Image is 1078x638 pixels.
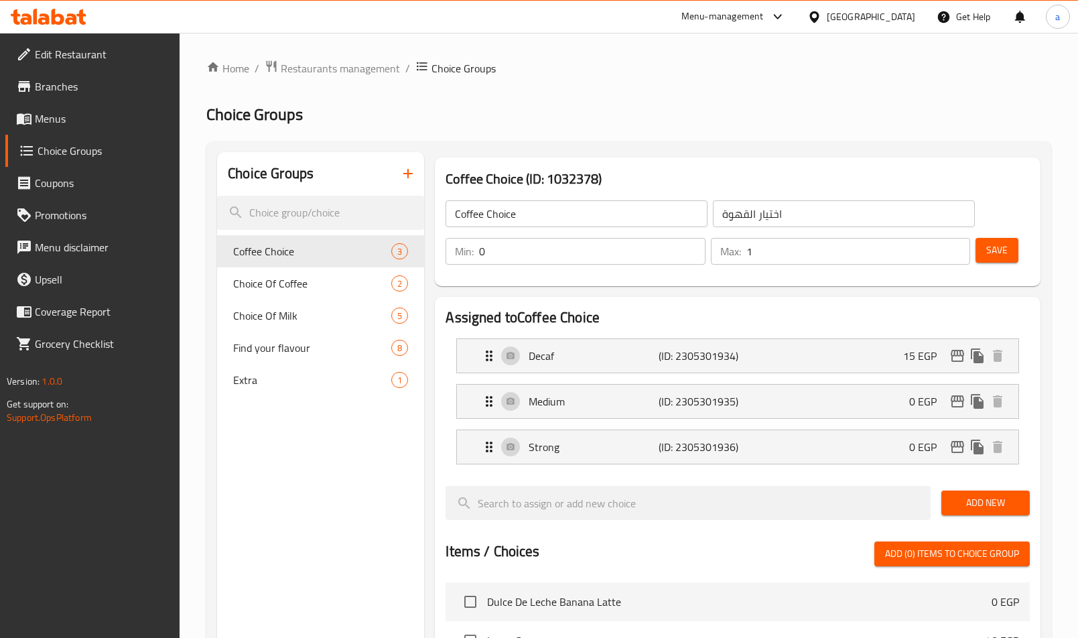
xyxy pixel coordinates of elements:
[659,348,745,364] p: (ID: 2305301934)
[456,588,484,616] span: Select choice
[446,379,1030,424] li: Expand
[391,372,408,388] div: Choices
[720,243,741,259] p: Max:
[35,304,170,320] span: Coverage Report
[909,439,947,455] p: 0 EGP
[217,196,424,230] input: search
[5,70,180,103] a: Branches
[5,103,180,135] a: Menus
[457,385,1018,418] div: Expand
[988,346,1008,366] button: delete
[1055,9,1060,24] span: a
[967,346,988,366] button: duplicate
[446,541,539,562] h2: Items / Choices
[392,310,407,322] span: 5
[431,60,496,76] span: Choice Groups
[446,486,931,520] input: search
[446,333,1030,379] li: Expand
[5,231,180,263] a: Menu disclaimer
[659,393,745,409] p: (ID: 2305301935)
[5,38,180,70] a: Edit Restaurant
[7,373,40,390] span: Version:
[35,175,170,191] span: Coupons
[5,167,180,199] a: Coupons
[217,300,424,332] div: Choice Of Milk5
[217,364,424,396] div: Extra1
[975,238,1018,263] button: Save
[457,339,1018,373] div: Expand
[947,437,967,457] button: edit
[233,308,391,324] span: Choice Of Milk
[391,243,408,259] div: Choices
[681,9,764,25] div: Menu-management
[42,373,62,390] span: 1.0.0
[206,99,303,129] span: Choice Groups
[35,271,170,288] span: Upsell
[228,164,314,184] h2: Choice Groups
[217,235,424,267] div: Coffee Choice3
[487,594,992,610] span: Dulce De Leche Banana Latte
[986,242,1008,259] span: Save
[941,491,1030,515] button: Add New
[5,135,180,167] a: Choice Groups
[992,594,1019,610] p: 0 EGP
[659,439,745,455] p: (ID: 2305301936)
[392,374,407,387] span: 1
[5,328,180,360] a: Grocery Checklist
[529,348,658,364] p: Decaf
[529,393,658,409] p: Medium
[233,243,391,259] span: Coffee Choice
[952,495,1019,511] span: Add New
[255,60,259,76] li: /
[233,275,391,292] span: Choice Of Coffee
[35,46,170,62] span: Edit Restaurant
[35,207,170,223] span: Promotions
[827,9,915,24] div: [GEOGRAPHIC_DATA]
[874,541,1030,566] button: Add (0) items to choice group
[391,340,408,356] div: Choices
[903,348,947,364] p: 15 EGP
[233,372,391,388] span: Extra
[947,391,967,411] button: edit
[206,60,1051,77] nav: breadcrumb
[988,437,1008,457] button: delete
[967,391,988,411] button: duplicate
[391,275,408,292] div: Choices
[35,111,170,127] span: Menus
[455,243,474,259] p: Min:
[38,143,170,159] span: Choice Groups
[35,78,170,94] span: Branches
[947,346,967,366] button: edit
[988,391,1008,411] button: delete
[281,60,400,76] span: Restaurants management
[446,168,1030,190] h3: Coffee Choice (ID: 1032378)
[967,437,988,457] button: duplicate
[7,409,92,426] a: Support.OpsPlatform
[7,395,68,413] span: Get support on:
[5,263,180,296] a: Upsell
[392,277,407,290] span: 2
[35,239,170,255] span: Menu disclaimer
[885,546,1019,562] span: Add (0) items to choice group
[529,439,658,455] p: Strong
[446,424,1030,470] li: Expand
[391,308,408,324] div: Choices
[233,340,391,356] span: Find your flavour
[265,60,400,77] a: Restaurants management
[206,60,249,76] a: Home
[217,332,424,364] div: Find your flavour8
[392,342,407,355] span: 8
[5,199,180,231] a: Promotions
[392,245,407,258] span: 3
[405,60,410,76] li: /
[217,267,424,300] div: Choice Of Coffee2
[35,336,170,352] span: Grocery Checklist
[457,430,1018,464] div: Expand
[5,296,180,328] a: Coverage Report
[909,393,947,409] p: 0 EGP
[446,308,1030,328] h2: Assigned to Coffee Choice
